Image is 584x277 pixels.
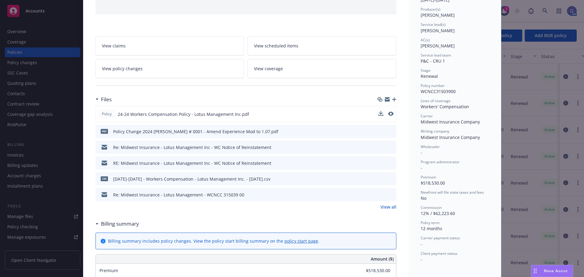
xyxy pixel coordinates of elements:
[421,129,449,134] span: Writing company
[421,195,426,201] span: No
[101,220,139,228] h3: Billing summary
[381,204,396,210] a: View all
[421,210,455,216] span: 12% / $62,223.60
[108,238,319,244] div: Billing summary includes policy changes. View the policy start billing summary on the .
[421,134,480,140] span: Midwest Insurance Company
[531,265,573,277] button: Nova Assist
[388,111,394,117] button: preview file
[284,238,318,244] a: policy start page
[99,268,118,273] span: Premium
[113,192,244,198] div: Re: Midwest Insurance - Lotus Management - WCNCC 315039 00
[378,111,383,116] button: download file
[421,159,460,164] span: Program administrator
[388,176,394,182] button: preview file
[379,160,384,166] button: download file
[421,119,480,125] span: Midwest Insurance Company
[254,43,298,49] span: View scheduled items
[101,176,108,181] span: csv
[421,241,422,247] span: -
[118,111,249,117] span: 24-24 Workers Compensation Policy - Lotus Management Inc.pdf
[421,144,440,149] span: Wholesaler
[421,53,451,58] span: Service lead team
[421,205,442,210] span: Commission
[96,59,244,78] a: View policy changes
[379,128,384,135] button: download file
[421,175,436,180] span: Premium
[421,68,430,73] span: Stage
[388,160,394,166] button: preview file
[101,95,112,103] h3: Files
[96,36,244,55] a: View claims
[544,268,568,273] span: Nova Assist
[248,36,396,55] a: View scheduled items
[421,88,456,94] span: WCNCC31503900
[421,28,455,33] span: [PERSON_NAME]
[421,83,445,88] span: Policy number
[388,144,394,151] button: preview file
[379,192,384,198] button: download file
[113,144,271,151] div: Re: Midwest Insurance - Lotus Management Inc - WC Notice of Reinstatement
[421,220,440,225] span: Policy term
[421,113,433,119] span: Carrier
[113,128,278,135] div: Policy Change 2024 [PERSON_NAME] # 0001 - Amend Experience Mod to 1.07.pdf
[378,111,383,117] button: download file
[421,37,430,43] span: AC(s)
[113,176,270,182] div: [DATE]-[DATE] - Workers Compensation - Lotus Management Inc. - [DATE].csv
[421,150,422,155] span: -
[421,104,469,109] span: Workers' Compensation
[388,192,394,198] button: preview file
[102,43,126,49] span: View claims
[248,59,396,78] a: View coverage
[388,112,394,116] button: preview file
[388,128,394,135] button: preview file
[421,73,438,79] span: Renewal
[421,251,457,256] span: Client payment status
[421,12,455,18] span: [PERSON_NAME]
[371,256,394,262] span: Amount ($)
[421,180,445,186] span: $518,530.00
[102,65,143,72] span: View policy changes
[96,95,112,103] div: Files
[421,226,442,231] span: 12 months
[379,176,384,182] button: download file
[354,266,394,275] input: 0.00
[421,43,455,49] span: [PERSON_NAME]
[421,190,484,195] span: Newfront will file state taxes and fees
[113,160,271,166] div: RE: Midwest Insurance - Lotus Management Inc - WC Notice of Reinstatement
[101,111,113,117] span: Policy
[254,65,283,72] span: View coverage
[421,7,440,12] span: Producer(s)
[531,265,539,277] div: Drag to move
[379,144,384,151] button: download file
[421,256,422,262] span: -
[421,22,446,27] span: Service lead(s)
[101,129,108,133] span: pdf
[421,165,422,171] span: -
[421,235,460,241] span: Carrier payment status
[96,220,139,228] div: Billing summary
[421,98,450,103] span: Lines of coverage
[421,58,445,64] span: P&C - CRU 1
